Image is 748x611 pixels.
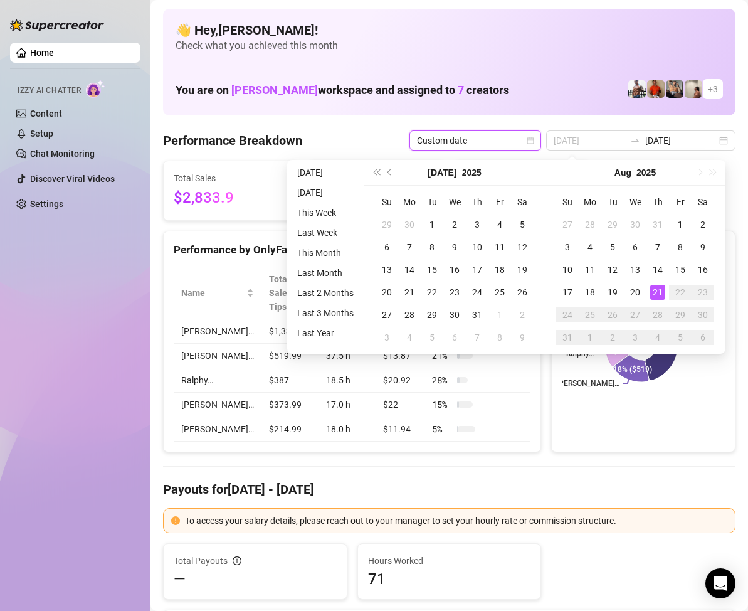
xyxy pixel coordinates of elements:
[556,258,579,281] td: 2025-08-10
[402,307,417,322] div: 28
[398,326,421,349] td: 2025-08-04
[368,569,531,589] span: 71
[383,160,397,185] button: Previous month (PageUp)
[379,330,394,345] div: 3
[582,217,598,232] div: 28
[176,21,723,39] h4: 👋 Hey, [PERSON_NAME] !
[515,217,530,232] div: 5
[379,285,394,300] div: 20
[624,213,646,236] td: 2025-07-30
[705,568,735,598] div: Open Intercom Messenger
[628,307,643,322] div: 27
[492,307,507,322] div: 1
[376,213,398,236] td: 2025-06-29
[292,265,359,280] li: Last Month
[511,326,534,349] td: 2025-08-09
[527,137,534,144] span: calendar
[292,185,359,200] li: [DATE]
[695,330,710,345] div: 6
[376,393,424,417] td: $22
[470,217,485,232] div: 3
[692,326,714,349] td: 2025-09-06
[368,554,531,568] span: Hours Worked
[398,258,421,281] td: 2025-07-14
[624,304,646,326] td: 2025-08-27
[646,326,669,349] td: 2025-09-04
[428,160,456,185] button: Choose a month
[515,307,530,322] div: 2
[511,236,534,258] td: 2025-07-12
[174,344,261,368] td: [PERSON_NAME]…
[488,213,511,236] td: 2025-07-04
[398,304,421,326] td: 2025-07-28
[692,304,714,326] td: 2025-08-30
[319,368,376,393] td: 18.5 h
[402,240,417,255] div: 7
[579,304,601,326] td: 2025-08-25
[669,281,692,304] td: 2025-08-22
[488,281,511,304] td: 2025-07-25
[669,304,692,326] td: 2025-08-29
[443,304,466,326] td: 2025-07-30
[376,344,424,368] td: $13.87
[261,319,319,344] td: $1,337.93
[292,245,359,260] li: This Month
[261,417,319,442] td: $214.99
[579,236,601,258] td: 2025-08-04
[86,80,105,98] img: AI Chatter
[650,307,665,322] div: 28
[488,191,511,213] th: Fr
[515,285,530,300] div: 26
[579,191,601,213] th: Mo
[560,330,575,345] div: 31
[708,82,718,96] span: + 3
[443,258,466,281] td: 2025-07-16
[174,368,261,393] td: Ralphy…
[560,262,575,277] div: 10
[605,285,620,300] div: 19
[421,236,443,258] td: 2025-07-08
[269,272,301,314] span: Total Sales & Tips
[174,267,261,319] th: Name
[650,285,665,300] div: 21
[556,191,579,213] th: Su
[174,186,288,210] span: $2,833.9
[628,240,643,255] div: 6
[424,307,440,322] div: 29
[605,330,620,345] div: 2
[646,191,669,213] th: Th
[466,236,488,258] td: 2025-07-10
[695,285,710,300] div: 23
[424,240,440,255] div: 8
[669,326,692,349] td: 2025-09-05
[398,213,421,236] td: 2025-06-30
[261,368,319,393] td: $387
[650,330,665,345] div: 4
[695,217,710,232] div: 2
[646,236,669,258] td: 2025-08-07
[466,213,488,236] td: 2025-07-03
[614,160,631,185] button: Choose a month
[379,307,394,322] div: 27
[630,135,640,146] span: swap-right
[18,85,81,97] span: Izzy AI Chatter
[174,171,288,185] span: Total Sales
[233,556,241,565] span: info-circle
[582,285,598,300] div: 18
[319,417,376,442] td: 18.0 h
[292,305,359,321] li: Last 3 Months
[511,281,534,304] td: 2025-07-26
[379,262,394,277] div: 13
[511,213,534,236] td: 2025-07-05
[628,217,643,232] div: 30
[673,240,688,255] div: 8
[443,281,466,304] td: 2025-07-23
[579,213,601,236] td: 2025-07-28
[492,285,507,300] div: 25
[376,258,398,281] td: 2025-07-13
[185,514,727,528] div: To access your salary details, please reach out to your manager to set your hourly rate or commis...
[673,217,688,232] div: 1
[515,262,530,277] div: 19
[376,236,398,258] td: 2025-07-06
[30,129,53,139] a: Setup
